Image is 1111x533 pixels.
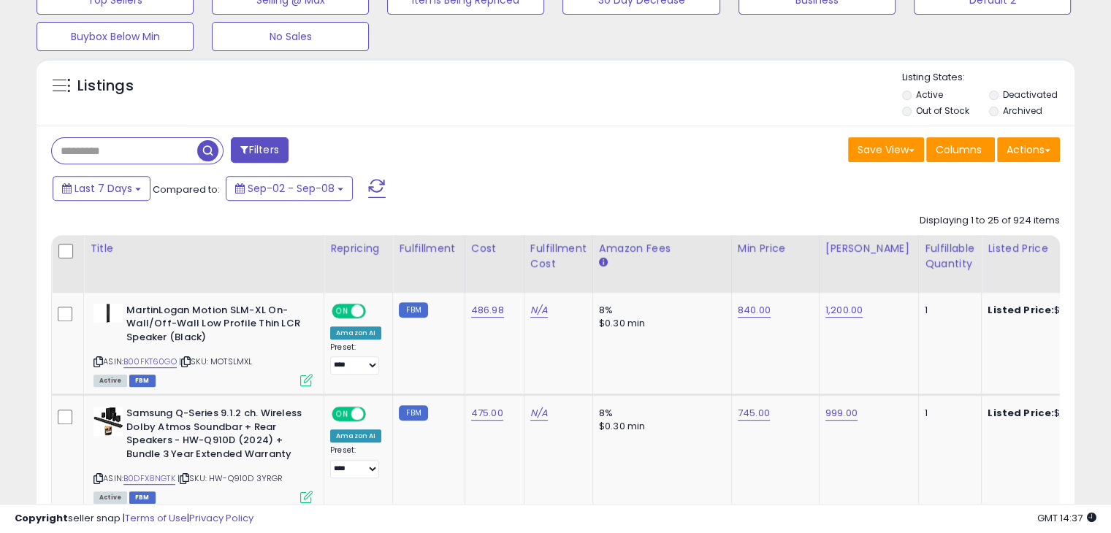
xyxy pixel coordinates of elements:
[925,241,975,272] div: Fulfillable Quantity
[15,511,68,525] strong: Copyright
[825,406,858,421] a: 999.00
[330,326,381,340] div: Amazon AI
[126,304,304,348] b: MartinLogan Motion SLM-XL On-Wall/Off-Wall Low Profile Thin LCR Speaker (Black)
[93,304,123,323] img: 218SBNauwIL._SL40_.jpg
[37,22,194,51] button: Buybox Below Min
[1037,511,1096,525] span: 2025-09-16 14:37 GMT
[599,241,725,256] div: Amazon Fees
[599,317,720,330] div: $0.30 min
[530,406,548,421] a: N/A
[988,303,1054,317] b: Listed Price:
[738,303,771,318] a: 840.00
[364,408,387,421] span: OFF
[399,405,427,421] small: FBM
[825,241,912,256] div: [PERSON_NAME]
[988,406,1054,420] b: Listed Price:
[189,511,253,525] a: Privacy Policy
[916,104,969,117] label: Out of Stock
[599,304,720,317] div: 8%
[738,406,770,421] a: 745.00
[15,512,253,526] div: seller snap | |
[530,241,587,272] div: Fulfillment Cost
[330,342,381,375] div: Preset:
[920,214,1060,228] div: Displaying 1 to 25 of 924 items
[153,183,220,196] span: Compared to:
[848,137,924,162] button: Save View
[93,407,123,436] img: 31L1JxFrxIL._SL40_.jpg
[248,181,335,196] span: Sep-02 - Sep-08
[93,304,313,385] div: ASIN:
[471,241,518,256] div: Cost
[471,406,503,421] a: 475.00
[530,303,548,318] a: N/A
[330,241,386,256] div: Repricing
[231,137,288,163] button: Filters
[226,176,353,201] button: Sep-02 - Sep-08
[599,420,720,433] div: $0.30 min
[123,472,175,485] a: B0DFX8NGTK
[129,375,156,387] span: FBM
[599,407,720,420] div: 8%
[997,137,1060,162] button: Actions
[926,137,995,162] button: Columns
[179,356,253,367] span: | SKU: MOTSLMXL
[53,176,150,201] button: Last 7 Days
[988,304,1109,317] div: $844.95
[364,304,387,317] span: OFF
[925,304,970,317] div: 1
[77,76,134,96] h5: Listings
[126,407,304,464] b: Samsung Q-Series 9.1.2 ch. Wireless Dolby Atmos Soundbar + Rear Speakers - HW-Q910D (2024) + Bund...
[471,303,504,318] a: 486.98
[1002,104,1042,117] label: Archived
[75,181,132,196] span: Last 7 Days
[902,71,1074,85] p: Listing States:
[936,142,982,157] span: Columns
[125,511,187,525] a: Terms of Use
[599,256,608,269] small: Amazon Fees.
[93,375,127,387] span: All listings currently available for purchase on Amazon
[399,302,427,318] small: FBM
[988,407,1109,420] div: $767.76
[90,241,318,256] div: Title
[333,408,351,421] span: ON
[916,88,943,101] label: Active
[123,356,177,368] a: B00FKT60GO
[333,304,351,317] span: ON
[399,241,458,256] div: Fulfillment
[212,22,369,51] button: No Sales
[330,445,381,478] div: Preset:
[1002,88,1057,101] label: Deactivated
[330,429,381,442] div: Amazon AI
[177,472,283,484] span: | SKU: HW-Q910D 3YRGR
[925,407,970,420] div: 1
[825,303,863,318] a: 1,200.00
[738,241,813,256] div: Min Price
